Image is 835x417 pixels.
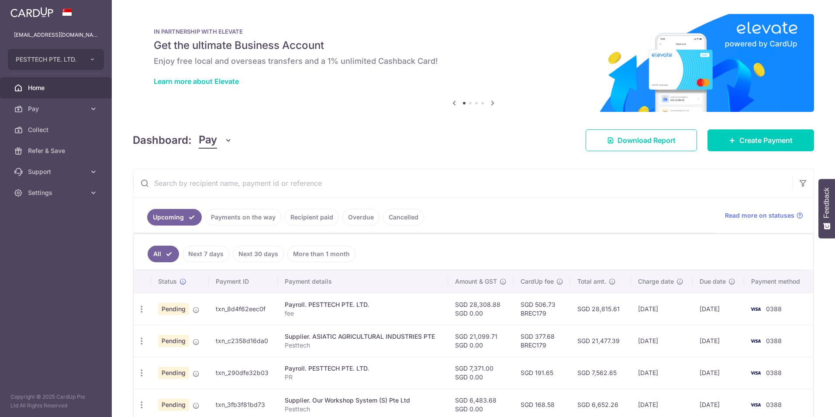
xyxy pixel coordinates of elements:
[514,357,570,389] td: SGD 191.65
[747,368,764,378] img: Bank Card
[154,28,793,35] p: IN PARTNERSHIP WITH ELEVATE
[285,209,339,226] a: Recipient paid
[448,325,514,357] td: SGD 21,099.71 SGD 0.00
[285,373,441,382] p: PR
[285,300,441,309] div: Payroll. PESTTECH PTE. LTD.
[28,104,86,113] span: Pay
[747,336,764,346] img: Bank Card
[133,132,192,148] h4: Dashboard:
[28,146,86,155] span: Refer & Save
[766,337,782,344] span: 0388
[209,270,278,293] th: Payment ID
[285,396,441,405] div: Supplier. Our Workshop System (S) Pte Ltd
[148,246,179,262] a: All
[285,405,441,414] p: Pesttech
[158,399,189,411] span: Pending
[707,129,814,151] a: Create Payment
[739,135,793,146] span: Create Payment
[199,132,217,149] span: Pay
[725,211,794,220] span: Read more on statuses
[147,209,202,226] a: Upcoming
[154,77,239,86] a: Learn more about Elevate
[342,209,380,226] a: Overdue
[154,38,793,52] h5: Get the ultimate Business Account
[818,179,835,238] button: Feedback - Show survey
[455,277,497,286] span: Amount & GST
[154,56,793,66] h6: Enjoy free local and overseas transfers and a 1% unlimited Cashback Card!
[158,303,189,315] span: Pending
[766,305,782,313] span: 0388
[631,357,693,389] td: [DATE]
[158,367,189,379] span: Pending
[700,277,726,286] span: Due date
[631,325,693,357] td: [DATE]
[514,325,570,357] td: SGD 377.68 BREC179
[287,246,355,262] a: More than 1 month
[618,135,676,146] span: Download Report
[448,357,514,389] td: SGD 7,371.00 SGD 0.00
[823,188,831,218] span: Feedback
[747,400,764,410] img: Bank Card
[744,270,813,293] th: Payment method
[570,293,631,325] td: SGD 28,815.61
[521,277,554,286] span: CardUp fee
[28,188,86,197] span: Settings
[570,357,631,389] td: SGD 7,562.65
[631,293,693,325] td: [DATE]
[285,364,441,373] div: Payroll. PESTTECH PTE. LTD.
[183,246,229,262] a: Next 7 days
[383,209,424,226] a: Cancelled
[158,277,177,286] span: Status
[158,335,189,347] span: Pending
[285,309,441,318] p: fee
[725,211,803,220] a: Read more on statuses
[586,129,697,151] a: Download Report
[285,341,441,350] p: Pesttech
[14,31,98,39] p: [EMAIL_ADDRESS][DOMAIN_NAME]
[747,304,764,314] img: Bank Card
[16,55,80,64] span: PESTTECH PTE. LTD.
[133,169,793,197] input: Search by recipient name, payment id or reference
[133,14,814,112] img: Renovation banner
[278,270,448,293] th: Payment details
[638,277,674,286] span: Charge date
[28,83,86,92] span: Home
[693,357,744,389] td: [DATE]
[577,277,606,286] span: Total amt.
[514,293,570,325] td: SGD 506.73 BREC179
[693,325,744,357] td: [DATE]
[209,293,278,325] td: txn_8d4f62eec0f
[766,401,782,408] span: 0388
[693,293,744,325] td: [DATE]
[199,132,232,149] button: Pay
[28,167,86,176] span: Support
[209,357,278,389] td: txn_290dfe32b03
[766,369,782,376] span: 0388
[10,7,53,17] img: CardUp
[448,293,514,325] td: SGD 28,308.88 SGD 0.00
[209,325,278,357] td: txn_c2358d16da0
[28,125,86,134] span: Collect
[233,246,284,262] a: Next 30 days
[8,49,104,70] button: PESTTECH PTE. LTD.
[205,209,281,226] a: Payments on the way
[570,325,631,357] td: SGD 21,477.39
[285,332,441,341] div: Supplier. ASIATIC AGRICULTURAL INDUSTRIES PTE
